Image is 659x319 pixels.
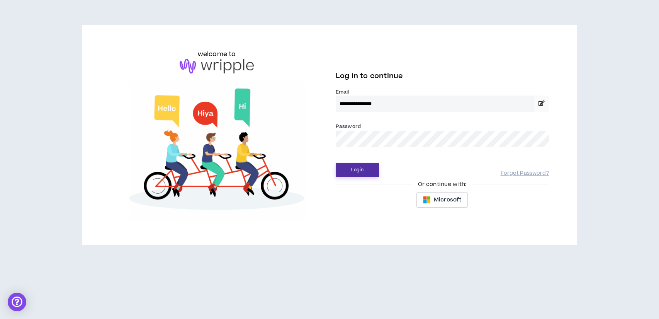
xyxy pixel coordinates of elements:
[336,163,379,177] button: Login
[336,89,549,96] label: Email
[336,71,403,81] span: Log in to continue
[413,180,472,189] span: Or continue with:
[8,293,26,311] div: Open Intercom Messenger
[198,49,236,59] h6: welcome to
[336,123,361,130] label: Password
[180,59,254,73] img: logo-brand.png
[416,192,468,208] button: Microsoft
[110,81,323,221] img: Welcome to Wripple
[434,196,461,204] span: Microsoft
[501,170,549,177] a: Forgot Password?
